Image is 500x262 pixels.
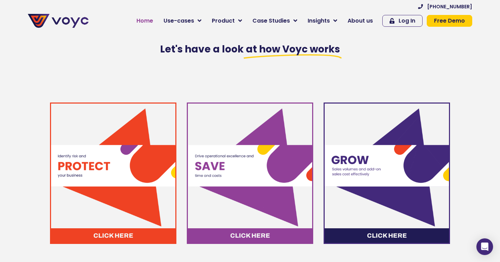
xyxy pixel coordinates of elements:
[230,232,270,239] span: Click here
[476,238,493,255] div: Open Intercom Messenger
[247,14,302,28] a: Case Studies
[160,42,244,56] span: Let's have a look
[136,17,153,25] span: Home
[164,17,194,25] span: Use-cases
[51,228,175,243] a: Click here
[434,18,465,24] span: Free Demo
[418,4,472,9] a: [PHONE_NUMBER]
[246,43,340,55] span: at how Voyc works
[93,232,133,239] span: Click here
[382,15,423,27] a: Log In
[143,145,176,152] a: Privacy Policy
[158,14,207,28] a: Use-cases
[28,14,89,28] img: voyc-full-logo
[342,14,378,28] a: About us
[92,28,109,36] span: Phone
[325,228,449,243] a: Click here
[367,232,407,239] span: Click here
[308,17,330,25] span: Insights
[131,14,158,28] a: Home
[399,18,415,24] span: Log In
[348,17,373,25] span: About us
[92,56,116,64] span: Job title
[427,15,472,27] a: Free Demo
[212,17,235,25] span: Product
[188,228,312,243] a: Click here
[427,4,472,9] span: [PHONE_NUMBER]
[302,14,342,28] a: Insights
[207,14,247,28] a: Product
[252,17,290,25] span: Case Studies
